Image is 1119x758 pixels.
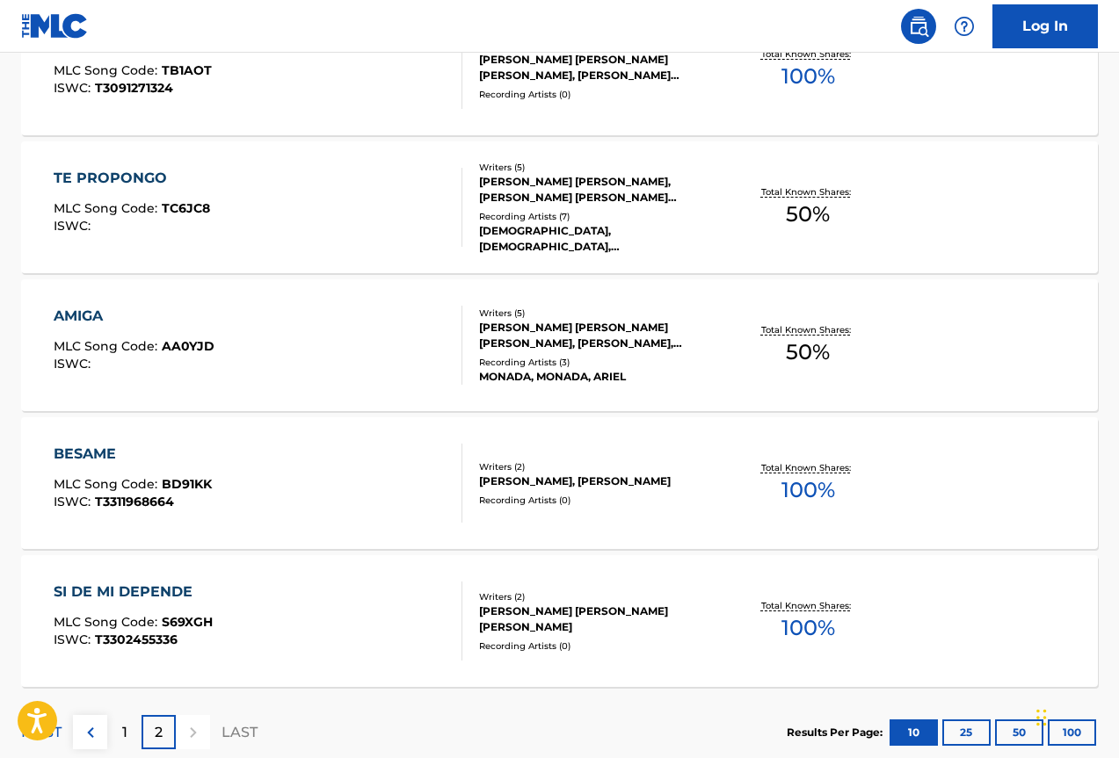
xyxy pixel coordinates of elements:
[54,80,95,96] span: ISWC :
[942,719,991,746] button: 25
[21,417,1098,549] a: BESAMEMLC Song Code:BD91KKISWC:T3311968664Writers (2)[PERSON_NAME], [PERSON_NAME]Recording Artist...
[54,632,95,647] span: ISWC :
[479,223,718,255] div: [DEMOGRAPHIC_DATA], [DEMOGRAPHIC_DATA], [DEMOGRAPHIC_DATA], [DEMOGRAPHIC_DATA], [DEMOGRAPHIC_DATA]
[1036,691,1047,744] div: Arrastrar
[54,200,162,216] span: MLC Song Code :
[54,494,95,509] span: ISWC :
[1031,674,1119,758] div: Widget de chat
[54,356,95,372] span: ISWC :
[761,185,855,199] p: Total Known Shares:
[479,210,718,223] div: Recording Artists ( 7 )
[947,9,982,44] div: Help
[479,590,718,603] div: Writers ( 2 )
[781,612,835,644] span: 100 %
[479,88,718,101] div: Recording Artists ( 0 )
[890,719,938,746] button: 10
[1031,674,1119,758] iframe: Chat Widget
[54,338,162,354] span: MLC Song Code :
[786,336,830,368] span: 50 %
[479,52,718,83] div: [PERSON_NAME] [PERSON_NAME] [PERSON_NAME], [PERSON_NAME] [PERSON_NAME] [PERSON_NAME]
[21,555,1098,687] a: SI DE MI DEPENDEMLC Song Code:S69XGHISWC:T3302455336Writers (2)[PERSON_NAME] [PERSON_NAME] [PERSO...
[901,9,936,44] a: Public Search
[479,369,718,385] div: MONADA, MONADA, ARIEL
[479,639,718,653] div: Recording Artists ( 0 )
[479,356,718,369] div: Recording Artists ( 3 )
[992,4,1098,48] a: Log In
[479,494,718,507] div: Recording Artists ( 0 )
[21,141,1098,273] a: TE PROPONGOMLC Song Code:TC6JC8ISWC:Writers (5)[PERSON_NAME] [PERSON_NAME], [PERSON_NAME] [PERSON...
[54,218,95,234] span: ISWC :
[761,599,855,612] p: Total Known Shares:
[54,614,162,630] span: MLC Song Code :
[54,306,214,327] div: AMIGA
[954,16,975,37] img: help
[479,460,718,473] div: Writers ( 2 )
[80,722,101,743] img: left
[54,62,162,78] span: MLC Song Code :
[781,61,835,92] span: 100 %
[761,461,855,474] p: Total Known Shares:
[761,323,855,336] p: Total Known Shares:
[162,200,210,216] span: TC6JC8
[54,581,213,603] div: SI DE MI DEPENDE
[21,13,89,39] img: MLC Logo
[786,199,830,230] span: 50 %
[222,722,258,743] p: LAST
[908,16,929,37] img: search
[21,279,1098,411] a: AMIGAMLC Song Code:AA0YJDISWC:Writers (5)[PERSON_NAME] [PERSON_NAME] [PERSON_NAME], [PERSON_NAME]...
[162,614,213,630] span: S69XGH
[95,80,173,96] span: T3091271324
[479,174,718,206] div: [PERSON_NAME] [PERSON_NAME], [PERSON_NAME] [PERSON_NAME] [PERSON_NAME], [PERSON_NAME] [PERSON_NAM...
[479,307,718,320] div: Writers ( 5 )
[479,473,718,489] div: [PERSON_NAME], [PERSON_NAME]
[162,338,214,354] span: AA0YJD
[162,62,212,78] span: TB1AOT
[155,722,163,743] p: 2
[95,632,178,647] span: T3302455336
[787,725,887,740] p: Results Per Page:
[95,494,174,509] span: T3311968664
[54,168,210,189] div: TE PROPONGO
[479,161,718,174] div: Writers ( 5 )
[479,320,718,351] div: [PERSON_NAME] [PERSON_NAME] [PERSON_NAME], [PERSON_NAME], [PERSON_NAME] [PERSON_NAME] [PERSON_NAME]
[21,4,1098,135] a: TE OLVIDEMLC Song Code:TB1AOTISWC:T3091271324Writers (4)[PERSON_NAME] [PERSON_NAME] [PERSON_NAME]...
[479,603,718,635] div: [PERSON_NAME] [PERSON_NAME] [PERSON_NAME]
[122,722,127,743] p: 1
[54,476,162,492] span: MLC Song Code :
[995,719,1043,746] button: 50
[162,476,212,492] span: BD91KK
[781,474,835,506] span: 100 %
[761,47,855,61] p: Total Known Shares:
[54,444,212,465] div: BESAME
